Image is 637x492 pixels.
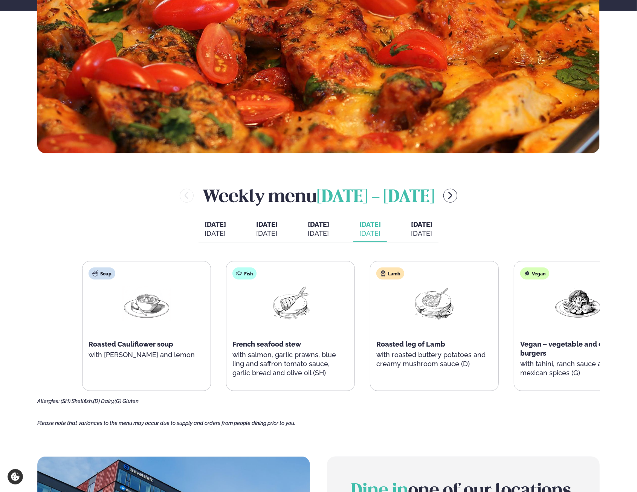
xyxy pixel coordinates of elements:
span: [DATE] [205,220,226,228]
span: (SH) Shellfish, [61,398,93,404]
img: Lamb-Meat.png [410,286,458,321]
img: Lamb.svg [380,270,386,277]
button: [DATE] [DATE] [199,217,232,242]
span: [DATE] [256,220,278,228]
span: (G) Gluten [115,398,139,404]
span: Roasted leg of Lamb [376,340,445,348]
p: with roasted buttery potatoes and creamy mushroom sauce (D) [376,350,492,368]
a: Cookie settings [8,469,23,484]
div: [DATE] [411,229,432,238]
div: Lamb [376,267,404,280]
p: with salmon, garlic prawns, blue ling and saffron tomato sauce, garlic bread and olive oil (SH) [232,350,348,377]
span: (D) Dairy, [93,398,115,404]
p: with [PERSON_NAME] and lemon [89,350,205,359]
button: [DATE] [DATE] [353,217,387,242]
span: [DATE] [308,220,329,228]
div: Soup [89,267,115,280]
span: [DATE] [411,220,432,228]
div: [DATE] [308,229,329,238]
img: Vegan.svg [524,270,530,277]
div: [DATE] [256,229,278,238]
img: fish.svg [236,270,242,277]
button: [DATE] [DATE] [250,217,284,242]
button: menu-btn-right [443,189,457,203]
div: Fish [232,267,257,280]
span: [DATE] [359,220,381,229]
span: French seafood stew [232,340,301,348]
span: Please note that variances to the menu may occur due to supply and orders from people dining prio... [37,420,295,426]
img: Soup.png [122,286,171,321]
button: [DATE] [DATE] [405,217,438,242]
div: [DATE] [359,229,381,238]
span: Vegan – vegetable and chic pea burgers [520,340,626,357]
span: [DATE] - [DATE] [317,189,434,206]
img: Fish.png [266,286,315,321]
img: Vegan.png [554,286,602,321]
div: Vegan [520,267,549,280]
h2: Weekly menu [203,183,434,208]
img: soup.svg [92,270,98,277]
p: with tahini, ranch sauce and mexican spices (G) [520,359,636,377]
div: [DATE] [205,229,226,238]
span: Roasted Cauliflower soup [89,340,173,348]
button: menu-btn-left [180,189,194,203]
span: Allergies: [37,398,60,404]
button: [DATE] [DATE] [302,217,335,242]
